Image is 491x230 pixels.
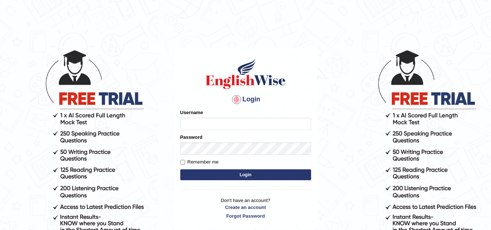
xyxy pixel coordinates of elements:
[180,94,311,105] h4: Login
[180,204,311,211] a: Create an account
[180,160,185,165] input: Remember me
[180,213,311,219] a: Forgot Password
[204,57,287,90] img: Logo of English Wise sign in for intelligent practice with AI
[180,169,311,180] button: Login
[180,109,203,116] label: Username
[180,158,219,166] label: Remember me
[180,134,202,141] label: Password
[180,197,311,219] p: Don't have an account?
